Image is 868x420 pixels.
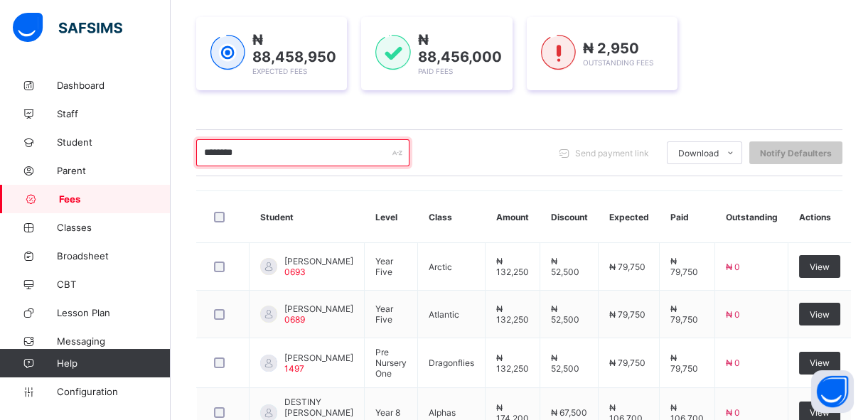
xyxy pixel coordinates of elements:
span: [PERSON_NAME] [284,256,353,266]
span: ₦ 79,750 [670,352,698,374]
span: Student [57,136,171,148]
span: CBT [57,279,171,290]
span: 1497 [284,363,304,374]
span: ₦ 79,750 [670,256,698,277]
span: Year Five [375,256,393,277]
span: ₦ 0 [726,357,740,368]
span: Staff [57,108,171,119]
span: 0689 [284,314,305,325]
span: Dashboard [57,80,171,91]
th: Discount [540,191,599,243]
span: ₦ 0 [726,407,740,418]
th: Class [418,191,486,243]
span: Configuration [57,386,170,397]
span: ₦ 2,950 [583,40,639,57]
span: ₦ 88,458,950 [252,31,336,65]
span: Alphas [429,407,456,418]
span: ₦ 52,500 [551,256,579,277]
span: [PERSON_NAME] [284,352,353,363]
span: Parent [57,165,171,176]
span: Dragonflies [429,357,474,368]
span: View [810,262,830,272]
th: Actions [788,191,852,243]
button: Open asap [811,370,854,413]
span: ₦ 0 [726,262,740,272]
span: ₦ 132,250 [496,256,529,277]
th: Amount [486,191,540,243]
span: View [810,357,830,368]
img: paid-1.3eb1404cbcb1d3b736510a26bbfa3ccb.svg [375,35,410,70]
span: 0693 [284,266,306,277]
th: Level [365,191,418,243]
span: ₦ 52,500 [551,352,579,374]
span: Year 8 [375,407,400,418]
span: Messaging [57,335,171,347]
span: View [810,309,830,320]
span: ₦ 79,750 [670,303,698,325]
span: [PERSON_NAME] [284,303,353,314]
span: Send payment link [575,148,649,158]
span: Atlantic [429,309,459,320]
span: Year Five [375,303,393,325]
span: ₦ 79,750 [609,309,645,320]
span: Help [57,357,170,369]
span: ₦ 79,750 [609,357,645,368]
span: Fees [59,193,171,205]
span: ₦ 79,750 [609,262,645,272]
th: Paid [660,191,715,243]
img: safsims [13,13,122,43]
span: ₦ 67,500 [551,407,587,418]
span: Outstanding Fees [583,58,653,67]
span: Classes [57,222,171,233]
span: Lesson Plan [57,307,171,318]
span: Paid Fees [418,67,453,75]
th: Outstanding [715,191,788,243]
span: Broadsheet [57,250,171,262]
img: outstanding-1.146d663e52f09953f639664a84e30106.svg [541,35,576,70]
th: Expected [599,191,660,243]
span: ₦ 88,456,000 [418,31,502,65]
span: ₦ 132,250 [496,352,529,374]
span: ₦ 52,500 [551,303,579,325]
span: ₦ 132,250 [496,303,529,325]
span: DESTINY [PERSON_NAME] [284,397,353,418]
th: Student [250,191,365,243]
span: Expected Fees [252,67,307,75]
span: Pre Nursery One [375,347,407,379]
span: ₦ 0 [726,309,740,320]
span: Arctic [429,262,452,272]
span: Download [678,148,719,158]
span: View [810,407,830,418]
img: expected-1.03dd87d44185fb6c27cc9b2570c10499.svg [210,35,245,70]
span: Notify Defaulters [760,148,832,158]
